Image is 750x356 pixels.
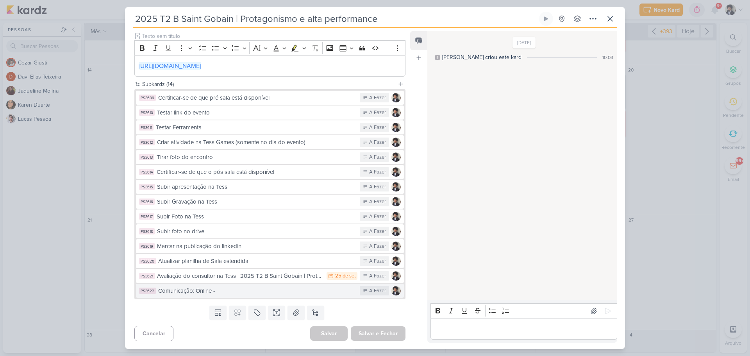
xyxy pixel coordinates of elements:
[136,284,404,298] button: PS3622 Comunicação: Online - A Fazer
[157,242,356,251] div: Marcar na publicação do linkedin
[543,16,549,22] div: Ligar relógio
[369,287,386,295] div: A Fazer
[139,124,154,131] div: PS3611
[391,93,401,102] img: Pedro Luahn Simões
[139,139,155,145] div: PS3612
[157,227,356,236] div: Subir foto no drive
[139,288,156,294] div: PS3622
[157,272,323,281] div: Avaliação do consultor na Tess | 2025 T2 B Saint Gobain | Protagonismo e alta performance
[136,106,404,120] button: PS3610 Testar link do evento A Fazer
[136,209,404,224] button: PS3617 Subir Foto na Tess A Fazer
[369,258,386,265] div: A Fazer
[391,138,401,147] img: Pedro Luahn Simões
[369,183,386,191] div: A Fazer
[139,109,155,116] div: PS3610
[369,94,386,102] div: A Fazer
[142,80,395,88] div: Subkardz (14)
[602,54,613,61] div: 10:03
[158,257,356,266] div: Atualizar planilha de Sala estendida
[369,198,386,206] div: A Fazer
[136,195,404,209] button: PS3616 Subir Gravação na Tess A Fazer
[369,124,386,132] div: A Fazer
[369,154,386,161] div: A Fazer
[139,169,154,175] div: PS3614
[157,168,356,177] div: Certificar-se de que o pós sala está disponível
[369,228,386,236] div: A Fazer
[139,62,201,70] a: [URL][DOMAIN_NAME]
[136,91,404,105] button: PS3609 Certificar-se de que pré sala está disponível A Fazer
[134,326,173,341] button: Cancelar
[139,184,155,190] div: PS3615
[369,272,386,280] div: A Fazer
[369,109,386,117] div: A Fazer
[335,274,356,279] div: 25 de set
[391,286,401,295] img: Pedro Luahn Simões
[134,40,405,55] div: Editor toolbar
[369,213,386,221] div: A Fazer
[391,242,401,251] img: Pedro Luahn Simões
[141,32,405,40] input: Texto sem título
[133,12,537,26] input: Kard Sem Título
[136,254,404,268] button: PS3620 Atualizar planilha de Sala estendida A Fazer
[391,152,401,162] img: Pedro Luahn Simões
[391,167,401,177] img: Pedro Luahn Simões
[391,182,401,191] img: Pedro Luahn Simões
[369,139,386,147] div: A Fazer
[139,95,156,101] div: PS3609
[136,180,404,194] button: PS3615 Subir apresentação na Tess A Fazer
[136,239,404,253] button: PS3619 Marcar na publicação do linkedin A Fazer
[442,53,521,61] div: [PERSON_NAME] criou este kard
[136,269,404,283] button: PS3621 Avaliação do consultor na Tess | 2025 T2 B Saint Gobain | Protagonismo e alta performance ...
[430,303,617,318] div: Editor toolbar
[136,224,404,238] button: PS3618 Subir foto no drive A Fazer
[139,273,155,279] div: PS3621
[369,168,386,176] div: A Fazer
[156,123,356,132] div: Testar Ferramenta
[391,212,401,221] img: Pedro Luahn Simões
[391,197,401,206] img: Pedro Luahn Simões
[157,197,356,206] div: Subir Gravação na Tess
[157,182,356,191] div: Subir apresentação na Tess
[157,153,356,162] div: Tirar foto do encontro
[136,150,404,164] button: PS3613 Tirar foto do encontro A Fazer
[391,123,401,132] img: Pedro Luahn Simões
[391,227,401,236] img: Pedro Luahn Simões
[391,256,401,266] img: Pedro Luahn Simões
[134,55,405,77] div: Editor editing area: main
[158,286,356,295] div: Comunicação: Online -
[391,108,401,117] img: Pedro Luahn Simões
[158,93,356,102] div: Certificar-se de que pré sala está disponível
[430,318,617,340] div: Editor editing area: main
[391,271,401,281] img: Pedro Luahn Simões
[139,243,155,249] div: PS3619
[157,108,356,117] div: Testar link do evento
[139,199,155,205] div: PS3616
[139,228,155,234] div: PS3618
[139,213,154,220] div: PS3617
[369,243,386,250] div: A Fazer
[157,212,356,221] div: Subir Foto na Tess
[136,120,404,134] button: PS3611 Testar Ferramenta A Fazer
[136,165,404,179] button: PS3614 Certificar-se de que o pós sala está disponível A Fazer
[139,258,156,264] div: PS3620
[157,138,356,147] div: Criar atividade na Tess Games (somente no dia do evento)
[139,154,154,160] div: PS3613
[136,135,404,149] button: PS3612 Criar atividade na Tess Games (somente no dia do evento) A Fazer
